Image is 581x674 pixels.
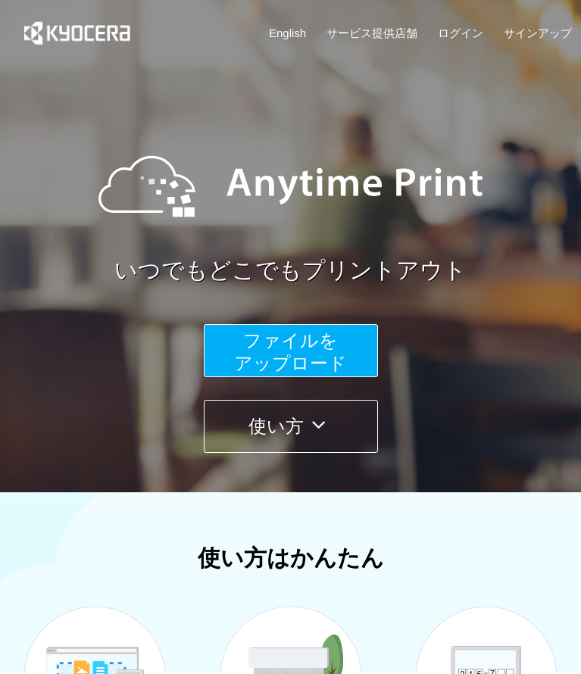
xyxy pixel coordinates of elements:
button: ファイルを​​アップロード [204,324,378,377]
button: 使い方 [204,400,378,453]
a: ログイン [438,25,483,41]
span: ファイルを ​​アップロード [234,330,347,373]
a: サービス提供店舗 [326,25,417,41]
a: サインアップ [504,25,572,41]
a: English [269,25,306,41]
